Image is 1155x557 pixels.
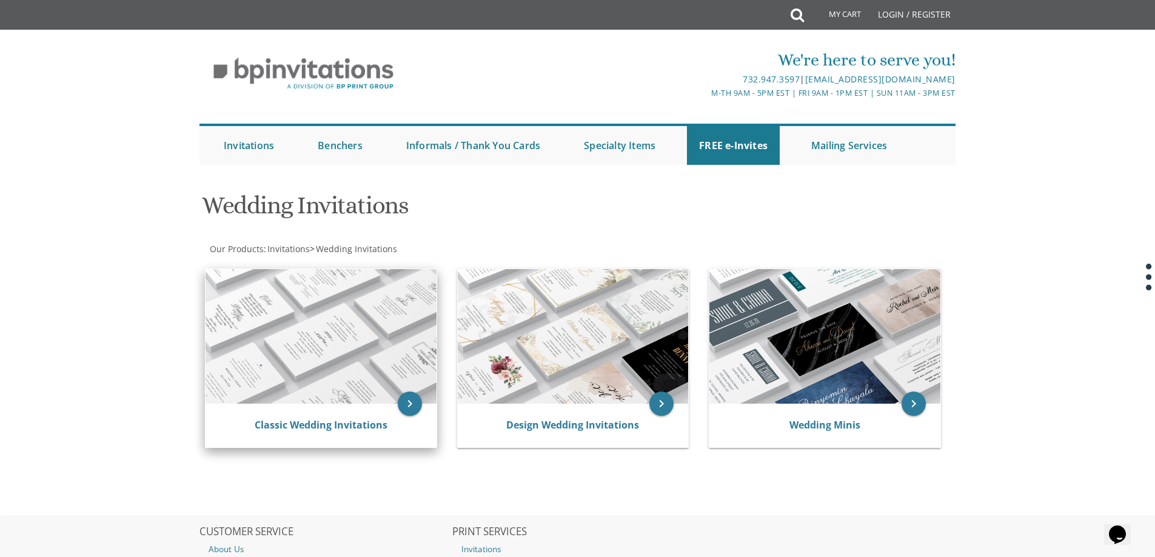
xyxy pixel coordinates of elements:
[306,126,375,165] a: Benchers
[315,243,397,255] a: Wedding Invitations
[458,269,689,404] img: Design Wedding Invitations
[206,269,437,404] img: Classic Wedding Invitations
[452,87,956,99] div: M-Th 9am - 5pm EST | Fri 9am - 1pm EST | Sun 11am - 3pm EST
[310,243,397,255] span: >
[398,392,422,416] a: keyboard_arrow_right
[803,1,869,32] a: My Cart
[902,392,926,416] a: keyboard_arrow_right
[199,526,450,538] h2: CUSTOMER SERVICE
[267,243,310,255] span: Invitations
[255,418,387,432] a: Classic Wedding Invitations
[199,541,450,557] a: About Us
[452,48,956,72] div: We're here to serve you!
[506,418,639,432] a: Design Wedding Invitations
[199,243,578,255] div: :
[452,72,956,87] div: |
[452,526,703,538] h2: PRINT SERVICES
[202,192,697,228] h1: Wedding Invitations
[316,243,397,255] span: Wedding Invitations
[199,48,407,99] img: BP Invitation Loft
[1104,509,1143,545] iframe: chat widget
[212,126,286,165] a: Invitations
[266,243,310,255] a: Invitations
[709,269,940,404] img: Wedding Minis
[572,126,668,165] a: Specialty Items
[687,126,780,165] a: FREE e-Invites
[789,418,860,432] a: Wedding Minis
[743,73,800,85] a: 732.947.3597
[452,541,703,557] a: Invitations
[805,73,956,85] a: [EMAIL_ADDRESS][DOMAIN_NAME]
[649,392,674,416] a: keyboard_arrow_right
[209,243,264,255] a: Our Products
[799,126,899,165] a: Mailing Services
[394,126,552,165] a: Informals / Thank You Cards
